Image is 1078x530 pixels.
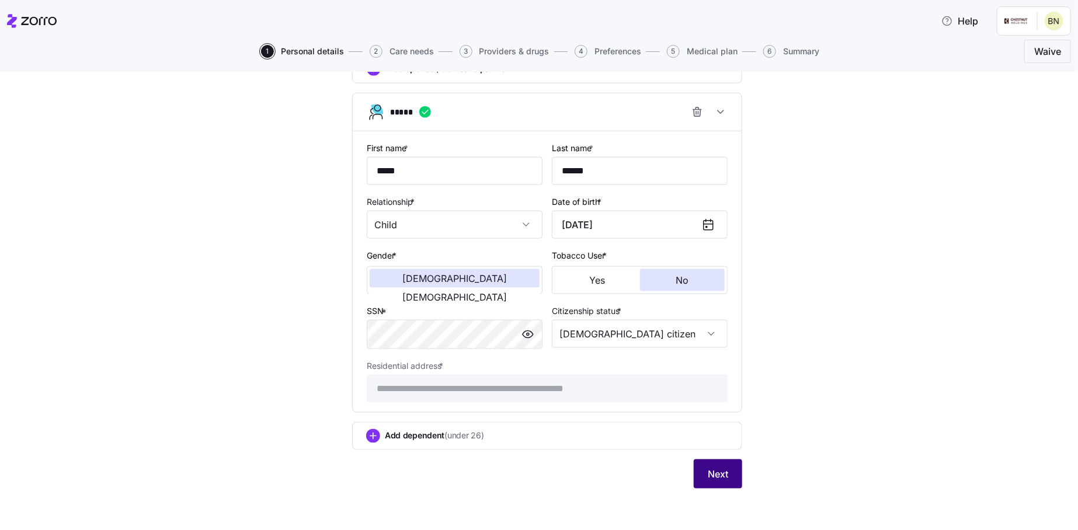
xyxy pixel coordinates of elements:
[370,45,434,58] button: 2Care needs
[708,467,728,481] span: Next
[575,45,641,58] button: 4Preferences
[667,45,738,58] button: 5Medical plan
[367,142,411,155] label: First name
[385,430,484,441] span: Add dependent
[370,45,382,58] span: 2
[1034,44,1061,58] span: Waive
[941,14,978,28] span: Help
[1024,40,1071,63] button: Waive
[460,45,550,58] button: 3Providers & drugs
[1004,14,1028,28] img: Employer logo
[589,276,605,285] span: Yes
[694,459,742,489] button: Next
[402,292,507,302] span: [DEMOGRAPHIC_DATA]
[444,430,484,441] span: (under 26)
[594,47,641,55] span: Preferences
[763,45,819,58] button: 6Summary
[367,360,446,372] label: Residential address
[460,45,472,58] span: 3
[402,274,507,283] span: [DEMOGRAPHIC_DATA]
[667,45,680,58] span: 5
[932,9,987,33] button: Help
[552,211,728,239] input: MM/DD/YYYY
[552,142,596,155] label: Last name
[367,305,389,318] label: SSN
[367,196,417,208] label: Relationship
[259,45,344,58] a: 1Personal details
[281,47,344,55] span: Personal details
[575,45,587,58] span: 4
[261,45,274,58] span: 1
[676,276,688,285] span: No
[552,305,624,318] label: Citizenship status
[552,249,609,262] label: Tobacco User
[783,47,819,55] span: Summary
[552,320,728,348] input: Select citizenship status
[390,47,434,55] span: Care needs
[763,45,776,58] span: 6
[367,249,399,262] label: Gender
[687,47,738,55] span: Medical plan
[366,429,380,443] svg: add icon
[479,47,550,55] span: Providers & drugs
[367,211,543,239] input: Select relationship
[261,45,344,58] button: 1Personal details
[1045,12,1063,30] img: 3482c9d499e7542d50e963611f2bbba7
[552,196,604,208] label: Date of birth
